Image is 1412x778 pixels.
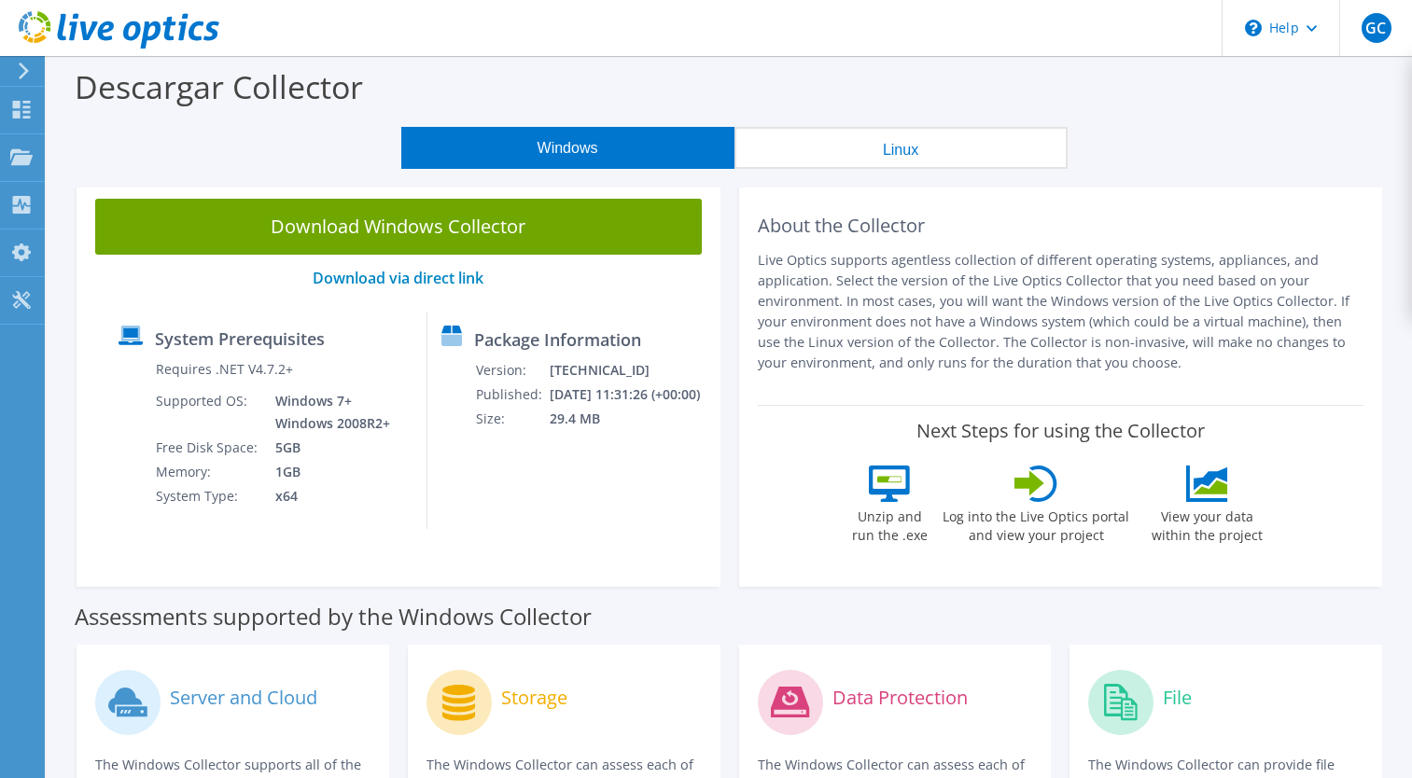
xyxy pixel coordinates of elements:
span: GC [1362,13,1391,43]
button: Windows [401,127,734,169]
button: Linux [734,127,1068,169]
label: Descargar Collector [75,65,363,108]
td: Memory: [155,460,261,484]
td: x64 [261,484,394,508]
label: File [1163,688,1192,707]
a: Download via direct link [313,268,483,288]
td: [DATE] 11:31:26 (+00:00) [549,382,712,407]
td: Supported OS: [155,389,261,436]
td: 29.4 MB [549,407,712,431]
td: Published: [475,382,548,407]
label: Log into the Live Optics portal and view your project [942,502,1130,545]
a: Download Windows Collector [95,199,702,255]
p: Live Optics supports agentless collection of different operating systems, appliances, and applica... [758,250,1364,373]
td: Free Disk Space: [155,436,261,460]
td: 1GB [261,460,394,484]
td: 5GB [261,436,394,460]
label: Storage [501,688,567,707]
td: Size: [475,407,548,431]
svg: \n [1245,20,1262,36]
td: Windows 7+ Windows 2008R2+ [261,389,394,436]
label: Unzip and run the .exe [846,502,932,545]
label: System Prerequisites [155,329,325,348]
label: Server and Cloud [170,688,317,707]
td: Version: [475,358,548,382]
td: System Type: [155,484,261,508]
label: Assessments supported by the Windows Collector [75,607,592,626]
label: Data Protection [832,688,968,707]
h2: About the Collector [758,215,1364,237]
td: [TECHNICAL_ID] [549,358,712,382]
label: Package Information [474,330,641,349]
label: Next Steps for using the Collector [916,420,1205,442]
label: Requires .NET V4.7.2+ [156,360,293,379]
label: View your data within the project [1139,502,1274,545]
